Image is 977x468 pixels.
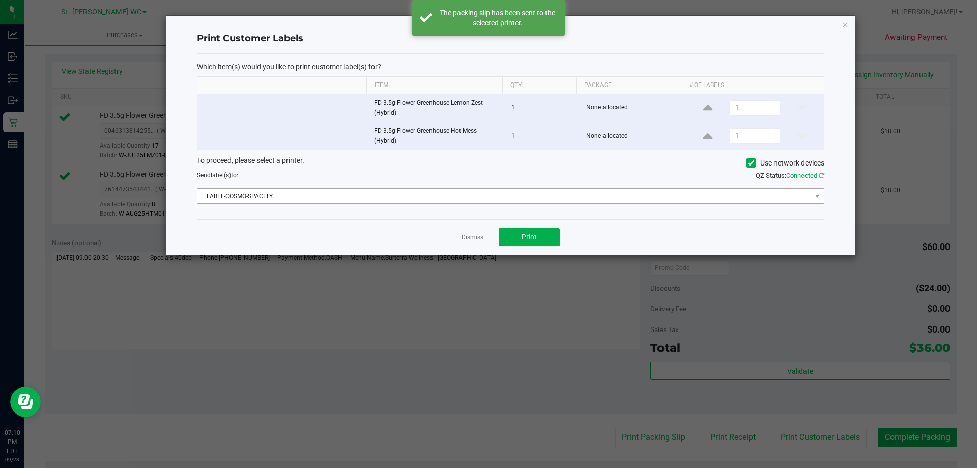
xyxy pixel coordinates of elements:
[681,77,817,94] th: # of labels
[197,189,811,203] span: LABEL-COSMO-SPACELY
[505,94,580,122] td: 1
[197,32,824,45] h4: Print Customer Labels
[502,77,576,94] th: Qty
[366,77,502,94] th: Item
[368,122,505,150] td: FD 3.5g Flower Greenhouse Hot Mess (Hybrid)
[197,172,238,179] span: Send to:
[438,8,557,28] div: The packing slip has been sent to the selected printer.
[576,77,681,94] th: Package
[10,387,41,417] iframe: Resource center
[746,158,824,169] label: Use network devices
[505,122,580,150] td: 1
[580,122,686,150] td: None allocated
[580,94,686,122] td: None allocated
[499,228,560,246] button: Print
[756,172,824,179] span: QZ Status:
[462,233,483,242] a: Dismiss
[197,62,824,71] p: Which item(s) would you like to print customer label(s) for?
[189,155,832,171] div: To proceed, please select a printer.
[786,172,817,179] span: Connected
[522,233,537,241] span: Print
[211,172,231,179] span: label(s)
[368,94,505,122] td: FD 3.5g Flower Greenhouse Lemon Zest (Hybrid)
